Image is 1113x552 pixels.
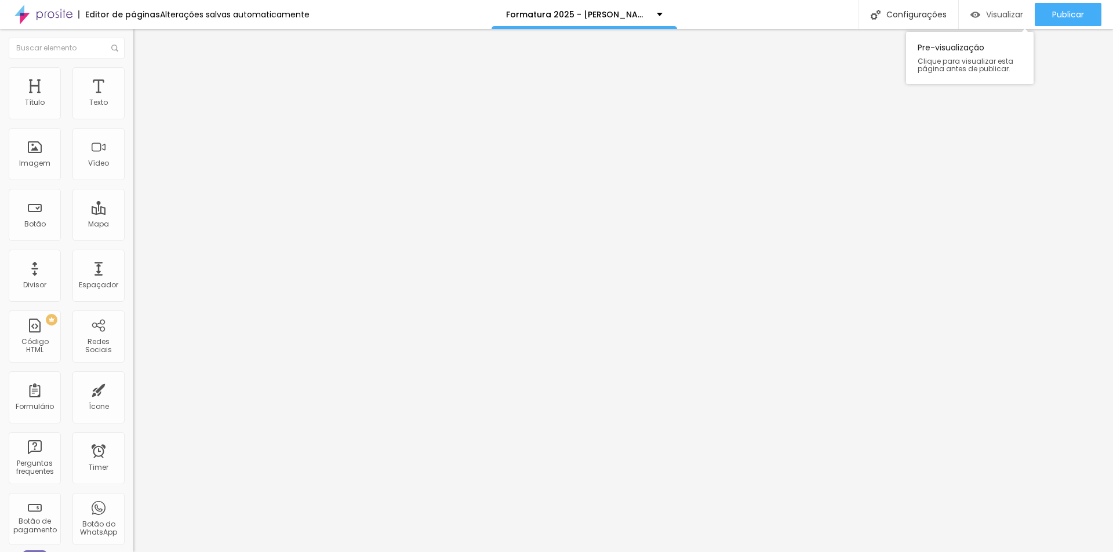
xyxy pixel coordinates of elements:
[19,159,50,167] div: Imagem
[12,338,57,354] div: Código HTML
[9,38,125,59] input: Buscar elemento
[506,10,648,19] p: Formatura 2025 - [PERSON_NAME]
[75,338,121,354] div: Redes Sociais
[1052,10,1084,19] span: Publicar
[89,98,108,107] div: Texto
[23,281,46,289] div: Divisor
[89,403,109,411] div: Ícone
[12,459,57,476] div: Perguntas frequentes
[12,517,57,534] div: Botão de pagamento
[16,403,54,411] div: Formulário
[970,10,980,20] img: view-1.svg
[160,10,310,19] div: Alterações salvas automaticamente
[75,520,121,537] div: Botão do WhatsApp
[25,98,45,107] div: Título
[79,281,118,289] div: Espaçador
[24,220,46,228] div: Botão
[918,57,1022,72] span: Clique para visualizar esta página antes de publicar.
[78,10,160,19] div: Editor de páginas
[1035,3,1101,26] button: Publicar
[959,3,1035,26] button: Visualizar
[906,32,1034,84] div: Pre-visualização
[986,10,1023,19] span: Visualizar
[88,159,109,167] div: Vídeo
[88,220,109,228] div: Mapa
[89,463,108,471] div: Timer
[871,10,881,20] img: Icone
[111,45,118,52] img: Icone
